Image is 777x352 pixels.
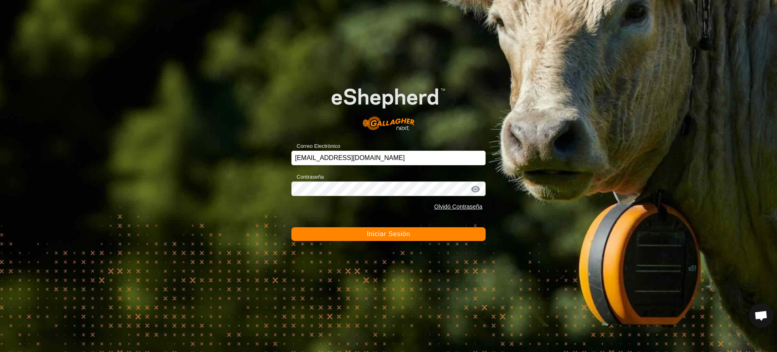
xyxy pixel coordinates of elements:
button: Iniciar Sesión [291,227,486,241]
input: Correo Electrónico [291,151,486,165]
span: Iniciar Sesión [367,230,410,237]
div: Chat abierto [749,303,773,328]
label: Contraseña [291,173,324,181]
a: Olvidó Contraseña [434,203,482,210]
img: Logo de eShepherd [311,72,466,139]
label: Correo Electrónico [291,142,340,150]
